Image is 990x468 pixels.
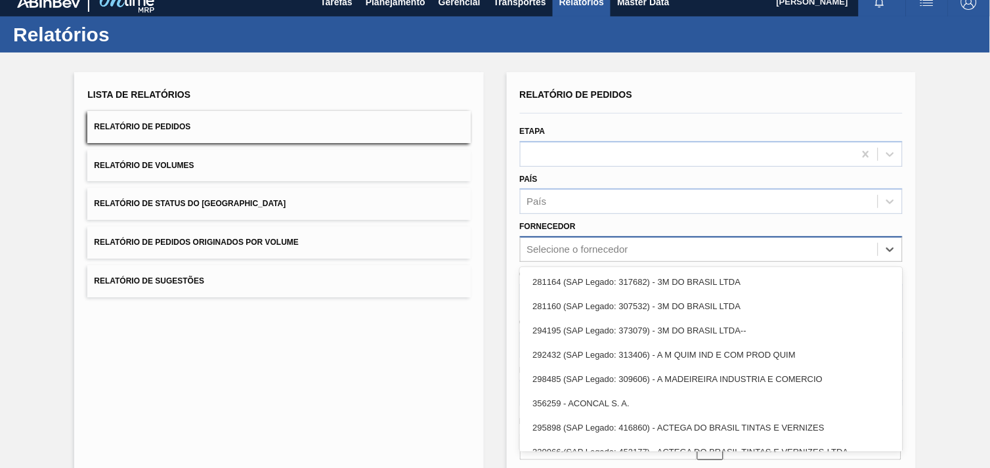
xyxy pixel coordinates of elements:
[527,196,547,207] div: País
[520,318,903,343] div: 294195 (SAP Legado: 373079) - 3M DO BRASIL LTDA--
[520,294,903,318] div: 281160 (SAP Legado: 307532) - 3M DO BRASIL LTDA
[520,415,903,440] div: 295898 (SAP Legado: 416860) - ACTEGA DO BRASIL TINTAS E VERNIZES
[13,27,246,42] h1: Relatórios
[87,89,190,100] span: Lista de Relatórios
[87,188,470,220] button: Relatório de Status do [GEOGRAPHIC_DATA]
[87,265,470,297] button: Relatório de Sugestões
[520,343,903,367] div: 292432 (SAP Legado: 313406) - A M QUIM IND E COM PROD QUIM
[87,150,470,182] button: Relatório de Volumes
[94,238,299,247] span: Relatório de Pedidos Originados por Volume
[520,440,903,464] div: 320966 (SAP Legado: 452177) - ACTEGA DO BRASIL TINTAS E VERNIZES-LTDA.-
[520,391,903,415] div: 356259 - ACONCAL S. A.
[520,89,633,100] span: Relatório de Pedidos
[94,161,194,170] span: Relatório de Volumes
[520,127,546,136] label: Etapa
[520,175,538,184] label: País
[527,244,628,255] div: Selecione o fornecedor
[94,199,286,208] span: Relatório de Status do [GEOGRAPHIC_DATA]
[87,111,470,143] button: Relatório de Pedidos
[520,367,903,391] div: 298485 (SAP Legado: 309606) - A MADEIREIRA INDUSTRIA E COMERCIO
[87,226,470,259] button: Relatório de Pedidos Originados por Volume
[94,122,190,131] span: Relatório de Pedidos
[520,270,903,294] div: 281164 (SAP Legado: 317682) - 3M DO BRASIL LTDA
[94,276,204,286] span: Relatório de Sugestões
[520,222,576,231] label: Fornecedor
